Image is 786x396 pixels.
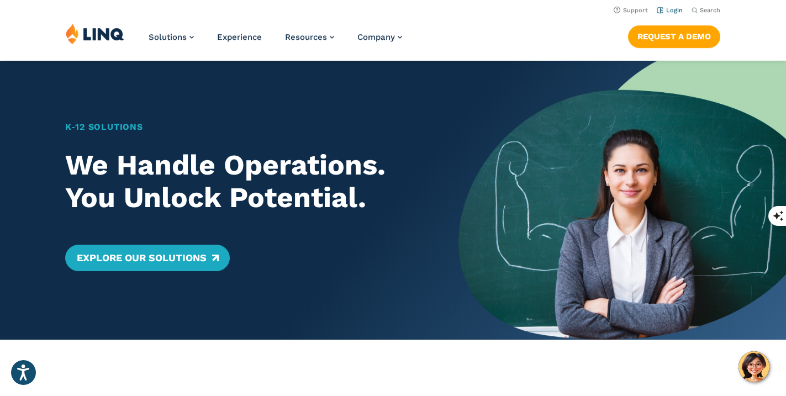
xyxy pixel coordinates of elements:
[65,245,229,271] a: Explore Our Solutions
[614,7,648,14] a: Support
[65,120,426,134] h1: K‑12 Solutions
[700,7,720,14] span: Search
[357,32,402,42] a: Company
[65,149,426,214] h2: We Handle Operations. You Unlock Potential.
[692,6,720,14] button: Open Search Bar
[149,32,194,42] a: Solutions
[657,7,683,14] a: Login
[149,32,187,42] span: Solutions
[285,32,334,42] a: Resources
[149,23,402,60] nav: Primary Navigation
[628,23,720,47] nav: Button Navigation
[357,32,395,42] span: Company
[628,25,720,47] a: Request a Demo
[738,351,769,382] button: Hello, have a question? Let’s chat.
[217,32,262,42] a: Experience
[458,61,786,340] img: Home Banner
[66,23,124,44] img: LINQ | K‑12 Software
[285,32,327,42] span: Resources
